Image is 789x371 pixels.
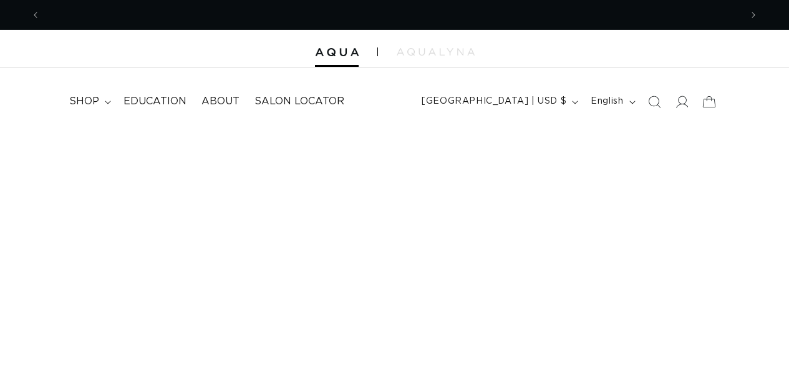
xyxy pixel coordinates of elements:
summary: Search [641,88,668,116]
img: aqualyna.com [397,48,475,56]
span: Salon Locator [254,95,344,108]
button: Previous announcement [22,3,49,27]
span: English [591,95,623,108]
button: English [583,90,640,114]
button: Next announcement [740,3,767,27]
span: [GEOGRAPHIC_DATA] | USD $ [422,95,566,108]
span: Education [123,95,186,108]
img: Aqua Hair Extensions [315,48,359,57]
span: About [201,95,240,108]
a: Education [116,87,194,116]
summary: shop [62,87,116,116]
a: Salon Locator [247,87,352,116]
a: About [194,87,247,116]
button: [GEOGRAPHIC_DATA] | USD $ [414,90,583,114]
span: shop [69,95,99,108]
